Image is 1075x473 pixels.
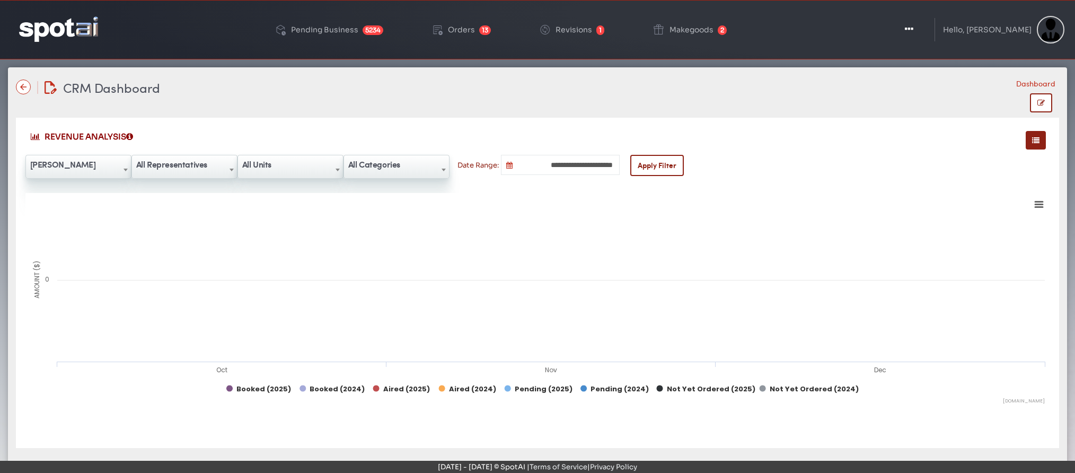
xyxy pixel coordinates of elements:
[236,384,291,394] tspan: Booked (2025)
[530,6,613,53] a: Revisions 1
[1003,398,1045,404] text: [DOMAIN_NAME]
[383,384,429,394] tspan: Aired (2025)
[457,162,499,169] label: Date Range:
[591,384,649,394] tspan: Pending (2024)
[596,25,604,35] span: 1
[539,23,551,36] img: change-circle.png
[479,25,491,35] span: 13
[16,80,31,94] img: name-arrow-back-state-default-icon-true-icon-only-true-type.svg
[237,155,343,179] span: All Units
[26,156,131,173] span: Bob
[45,275,49,284] tspan: 0
[769,384,858,394] tspan: Not Yet Ordered (2024)
[943,26,1032,33] div: Hello, [PERSON_NAME]
[1037,16,1064,43] img: Sterling Cooper & Partners
[448,26,475,33] div: Orders
[238,156,343,173] span: All Units
[216,365,227,374] tspan: Oct
[343,155,450,179] span: All Categories
[718,25,727,35] span: 2
[266,6,392,53] a: Pending Business 5234
[431,23,444,36] img: order-play.png
[45,81,57,94] img: edit-document.svg
[556,26,592,33] div: Revisions
[874,365,886,374] tspan: Dec
[310,384,365,394] tspan: Booked (2024)
[132,156,237,173] span: All Representatives
[644,6,735,53] a: Makegoods 2
[344,156,449,173] span: All Categories
[63,78,160,97] span: CRM Dashboard
[669,26,713,33] div: Makegoods
[448,384,496,394] tspan: Aired (2024)
[29,131,138,142] span: REVENUE ANALYSIS
[666,384,755,394] tspan: Not Yet Ordered (2025)
[32,261,41,299] tspan: AMOUNT ($)
[935,18,935,41] img: line-1.svg
[37,81,38,94] img: line-12.svg
[25,155,131,179] span: Bob
[514,384,572,394] tspan: Pending (2025)
[131,155,237,179] span: All Representatives
[274,23,287,36] img: deployed-code-history.png
[1016,78,1055,89] li: Dashboard
[630,155,684,176] button: Apply Filter
[363,25,383,35] span: 5234
[19,16,98,41] img: logo-reversed.png
[530,462,587,471] a: Terms of Service
[545,365,557,374] tspan: Nov
[422,6,499,53] a: Orders 13
[291,26,358,33] div: Pending Business
[590,462,637,471] a: Privacy Policy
